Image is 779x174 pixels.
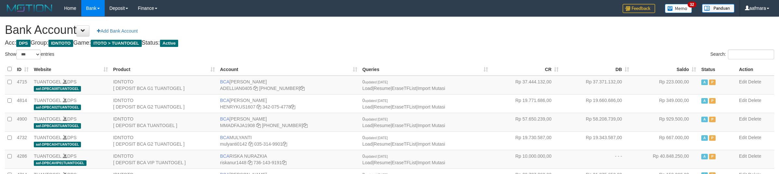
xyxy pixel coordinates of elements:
span: 0 [363,116,388,122]
td: MULYANTI 035-314-9901 [218,131,360,150]
th: Saldo: activate to sort column ascending [632,63,699,76]
a: Load [363,123,373,128]
td: Rp 929.500,00 [632,113,699,131]
a: HENRYKUS1607 [220,104,256,109]
label: Show entries [5,50,54,59]
span: BCA [220,98,230,103]
span: IDNTOTO [48,40,73,47]
span: | | | [363,135,445,147]
span: Active [701,117,708,122]
a: Resume [374,160,390,165]
img: Button%20Memo.svg [665,4,692,13]
a: TUANTOGEL [34,98,61,103]
td: Rp 223.000,00 [632,76,699,94]
td: 4900 [14,113,31,131]
td: IDNTOTO [ DEPOSIT BCA TUANTOGEL ] [111,113,218,131]
a: Edit [739,135,747,140]
a: Load [363,141,373,147]
a: Resume [374,123,390,128]
a: Resume [374,141,390,147]
td: IDNTOTO [ DEPOSIT BCA G2 TUANTOGEL ] [111,131,218,150]
a: Copy 5655032115 to clipboard [300,86,305,91]
td: [PERSON_NAME] 342-075-4778 [218,94,360,113]
th: Account: activate to sort column ascending [218,63,360,76]
span: | | | [363,116,445,128]
img: panduan.png [702,4,734,13]
a: EraseTFList [392,123,416,128]
a: Edit [739,98,747,103]
a: Add Bank Account [93,25,142,36]
a: riskanur1448 [220,160,246,165]
a: ADELLIAN0405 [220,86,252,91]
span: aaf-DPBCA04TUANTOGEL [34,142,81,147]
td: Rp 58.208.739,00 [561,113,632,131]
span: Active [701,98,708,104]
a: Load [363,86,373,91]
a: Delete [748,79,761,84]
a: MMADFAJA1908 [220,123,255,128]
td: Rp 19.343.587,00 [561,131,632,150]
span: Paused [709,117,716,122]
td: DPS [31,76,111,94]
span: aaf-DPBCA05TUANTOGEL [34,123,81,129]
a: Copy 7361439191 to clipboard [282,160,286,165]
th: Product: activate to sort column ascending [111,63,218,76]
span: Active [701,80,708,85]
span: 0 [363,135,388,140]
span: updated [DATE] [365,80,388,84]
td: DPS [31,150,111,168]
td: Rp 19.730.587,00 [491,131,561,150]
span: updated [DATE] [365,118,388,121]
a: mulyanti0142 [220,141,247,147]
a: EraseTFList [392,104,416,109]
a: Import Mutasi [417,104,445,109]
a: Copy HENRYKUS1607 to clipboard [257,104,261,109]
a: Edit [739,79,747,84]
a: TUANTOGEL [34,153,61,159]
a: Load [363,160,373,165]
a: Copy 3420754778 to clipboard [291,104,295,109]
span: aaf-DPBCA08TUANTOGEL [34,86,81,92]
a: TUANTOGEL [34,79,61,84]
td: DPS [31,131,111,150]
td: - - - [561,150,632,168]
td: IDNTOTO [ DEPOSIT BCA G1 TUANTOGEL ] [111,76,218,94]
a: Delete [748,116,761,122]
a: Import Mutasi [417,123,445,128]
td: Rp 37.444.132,00 [491,76,561,94]
span: DPS [16,40,31,47]
span: 0 [363,79,388,84]
img: MOTION_logo.png [5,3,54,13]
a: Copy MMADFAJA1908 to clipboard [256,123,261,128]
td: IDNTOTO [ DEPOSIT BCA G2 TUANTOGEL ] [111,94,218,113]
span: aaf-DPBCA02TUANTOGEL [34,105,81,110]
span: 0 [363,98,388,103]
td: DPS [31,113,111,131]
a: Copy riskanur1448 to clipboard [248,160,252,165]
span: 0 [363,153,388,159]
th: Action [736,63,774,76]
td: Rp 349.000,00 [632,94,699,113]
td: Rp 667.000,00 [632,131,699,150]
td: Rp 57.650.239,00 [491,113,561,131]
span: 32 [688,2,696,7]
h4: Acc: Group: Game: Status: [5,40,774,46]
label: Search: [710,50,774,59]
span: Active [160,40,178,47]
a: TUANTOGEL [34,116,61,122]
span: aaf-DPBCAVIP01TUANTOGEL [34,160,86,166]
a: EraseTFList [392,160,416,165]
a: EraseTFList [392,86,416,91]
a: Copy ADELLIAN0405 to clipboard [253,86,258,91]
td: 4732 [14,131,31,150]
a: Edit [739,116,747,122]
td: Rp 10.000.000,00 [491,150,561,168]
td: Rp 19.660.686,00 [561,94,632,113]
span: Paused [709,154,716,159]
th: CR: activate to sort column ascending [491,63,561,76]
span: updated [DATE] [365,155,388,158]
th: Website: activate to sort column ascending [31,63,111,76]
select: Showentries [16,50,41,59]
span: | | | [363,153,445,165]
td: DPS [31,94,111,113]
